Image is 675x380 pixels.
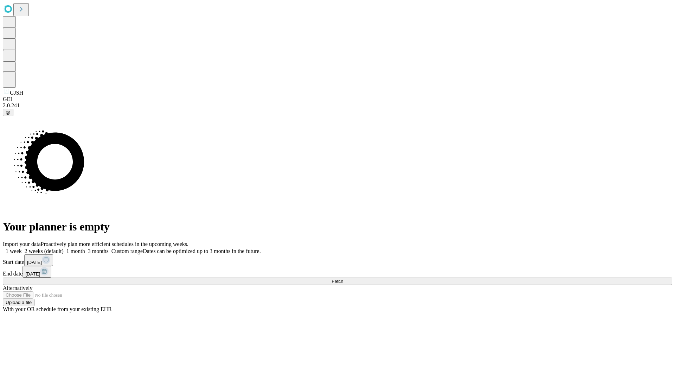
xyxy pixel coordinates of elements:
span: Fetch [332,279,343,284]
span: Alternatively [3,285,32,291]
span: 2 weeks (default) [25,248,64,254]
div: End date [3,266,672,278]
span: @ [6,110,11,115]
span: Proactively plan more efficient schedules in the upcoming weeks. [41,241,188,247]
span: With your OR schedule from your existing EHR [3,306,112,312]
span: GJSH [10,90,23,96]
div: GEI [3,96,672,102]
button: Fetch [3,278,672,285]
span: Import your data [3,241,41,247]
button: Upload a file [3,299,34,306]
span: Dates can be optimized up to 3 months in the future. [143,248,261,254]
span: 1 month [66,248,85,254]
div: 2.0.241 [3,102,672,109]
span: [DATE] [25,271,40,277]
button: [DATE] [24,254,53,266]
h1: Your planner is empty [3,220,672,233]
span: Custom range [111,248,143,254]
button: @ [3,109,13,116]
span: 3 months [88,248,109,254]
span: [DATE] [27,260,42,265]
span: 1 week [6,248,22,254]
button: [DATE] [22,266,51,278]
div: Start date [3,254,672,266]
